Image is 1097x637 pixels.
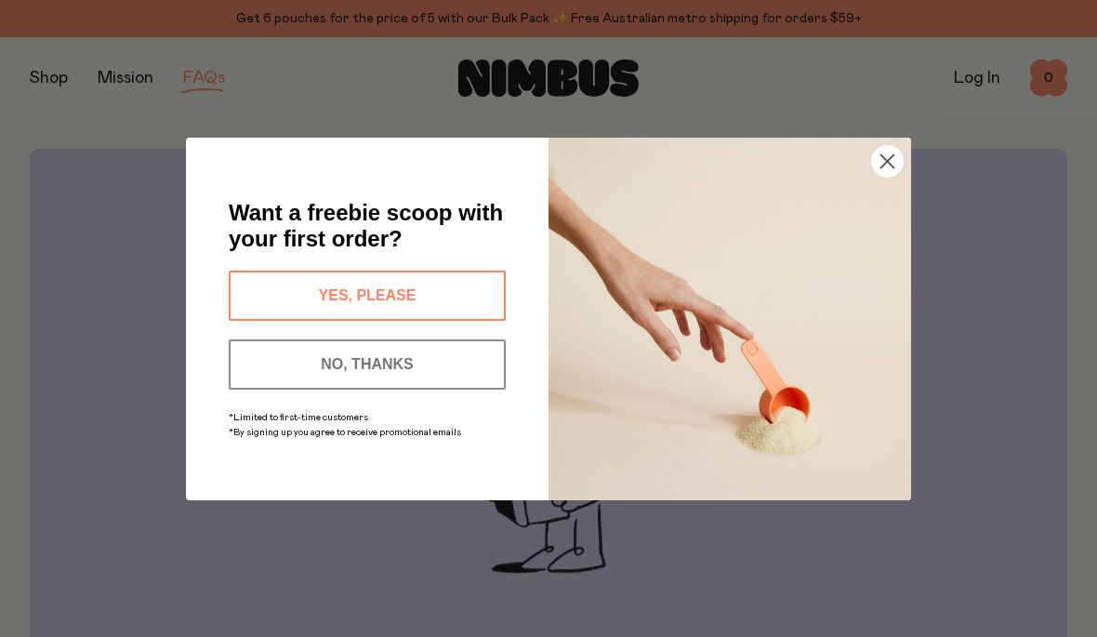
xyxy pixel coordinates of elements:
[229,428,461,437] span: *By signing up you agree to receive promotional emails
[548,138,911,500] img: c0d45117-8e62-4a02-9742-374a5db49d45.jpeg
[229,413,368,422] span: *Limited to first-time customers
[229,271,506,321] button: YES, PLEASE
[229,339,506,390] button: NO, THANKS
[871,145,904,178] button: Close dialog
[229,200,503,251] span: Want a freebie scoop with your first order?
